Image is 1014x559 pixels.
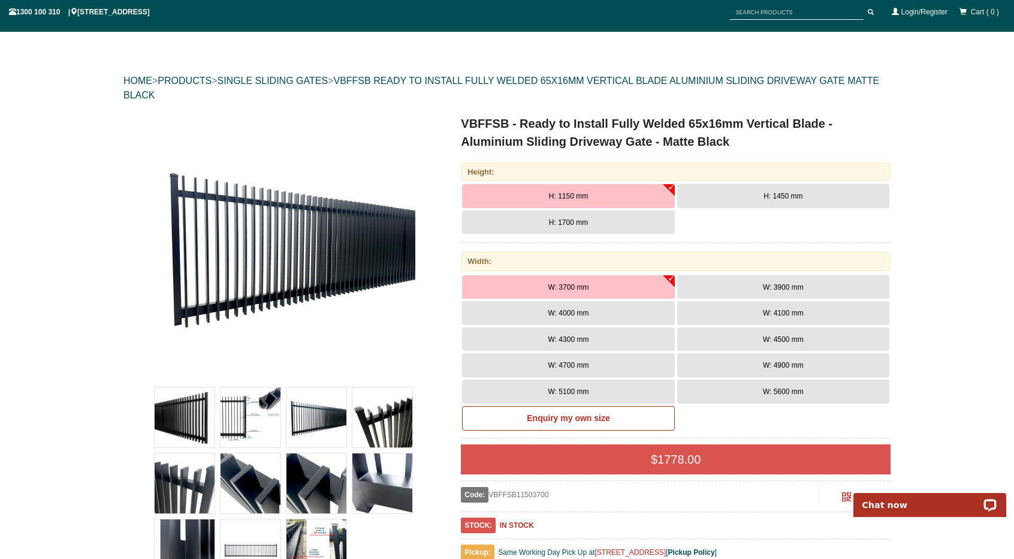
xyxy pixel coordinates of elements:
button: W: 5600 mm [677,380,889,404]
span: 1778.00 [657,453,701,466]
img: VBFFSB - Ready to Install Fully Welded 65x16mm Vertical Blade - Aluminium Sliding Driveway Gate -... [152,115,415,378]
a: PRODUCTS [158,76,212,86]
a: VBFFSB - Ready to Install Fully Welded 65x16mm Vertical Blade - Aluminium Sliding Driveway Gate -... [125,115,442,378]
span: 1300 100 310 | [STREET_ADDRESS] [9,8,150,16]
iframe: LiveChat chat widget [846,479,1014,517]
button: W: 3700 mm [462,275,674,299]
img: VBFFSB - Ready to Install Fully Welded 65x16mm Vertical Blade - Aluminium Sliding Driveway Gate -... [352,387,412,447]
span: Code: [461,487,488,503]
span: STOCK: [461,518,496,533]
img: VBFFSB - Ready to Install Fully Welded 65x16mm Vertical Blade - Aluminium Sliding Driveway Gate -... [286,387,346,447]
span: W: 5100 mm [548,387,589,396]
span: W: 3700 mm [548,283,589,291]
span: W: 4700 mm [548,361,589,369]
input: SEARCH PRODUCTS [730,5,864,20]
a: Login/Register [901,8,947,16]
span: W: 4300 mm [548,335,589,344]
button: W: 3900 mm [677,275,889,299]
img: VBFFSB - Ready to Install Fully Welded 65x16mm Vertical Blade - Aluminium Sliding Driveway Gate -... [155,453,215,513]
button: W: 4500 mm [677,327,889,351]
span: Cart ( 0 ) [971,8,999,16]
span: H: 1700 mm [549,218,588,227]
div: Height: [461,163,891,181]
a: Pickup Policy [668,548,715,557]
img: VBFFSB - Ready to Install Fully Welded 65x16mm Vertical Blade - Aluminium Sliding Driveway Gate -... [155,387,215,447]
div: > > > [123,62,891,115]
span: W: 3900 mm [763,283,804,291]
span: Same Working Day Pick Up at [ ] [498,548,717,557]
h1: VBFFSB - Ready to Install Fully Welded 65x16mm Vertical Blade - Aluminium Sliding Driveway Gate -... [461,115,891,151]
div: Width: [461,252,891,271]
button: W: 4300 mm [462,327,674,351]
button: W: 4700 mm [462,353,674,377]
b: Enquiry my own size [527,413,609,423]
a: SINGLE SLIDING GATES [217,76,328,86]
a: VBFFSB READY TO INSTALL FULLY WELDED 65X16MM VERTICAL BLADE ALUMINIUM SLIDING DRIVEWAY GATE MATTE... [123,76,879,100]
button: W: 4100 mm [677,301,889,325]
button: W: 4000 mm [462,301,674,325]
a: Click to enlarge and scan to share. [842,494,851,503]
b: IN STOCK [500,521,534,530]
a: [STREET_ADDRESS] [595,548,666,557]
img: VBFFSB - Ready to Install Fully Welded 65x16mm Vertical Blade - Aluminium Sliding Driveway Gate -... [221,453,280,513]
span: H: 1150 mm [549,192,588,200]
img: VBFFSB - Ready to Install Fully Welded 65x16mm Vertical Blade - Aluminium Sliding Driveway Gate -... [221,387,280,447]
span: W: 4500 mm [763,335,804,344]
span: H: 1450 mm [763,192,802,200]
button: H: 1150 mm [462,184,674,208]
img: VBFFSB - Ready to Install Fully Welded 65x16mm Vertical Blade - Aluminium Sliding Driveway Gate -... [352,453,412,513]
a: Enquiry my own size [462,406,674,431]
span: W: 4900 mm [763,361,804,369]
button: H: 1450 mm [677,184,889,208]
button: W: 5100 mm [462,380,674,404]
div: $ [461,444,891,474]
button: W: 4900 mm [677,353,889,377]
div: VBFFSB11503700 [461,487,819,503]
span: W: 5600 mm [763,387,804,396]
span: W: 4000 mm [548,309,589,317]
img: VBFFSB - Ready to Install Fully Welded 65x16mm Vertical Blade - Aluminium Sliding Driveway Gate -... [286,453,346,513]
span: W: 4100 mm [763,309,804,317]
a: HOME [123,76,152,86]
button: H: 1700 mm [462,211,674,235]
